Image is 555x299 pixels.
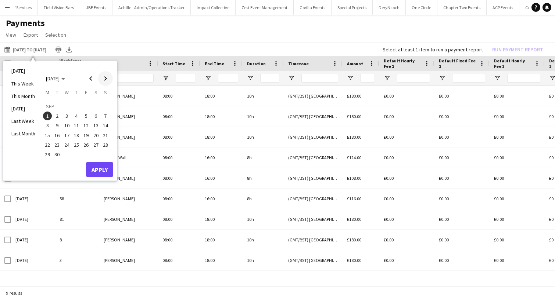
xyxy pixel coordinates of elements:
span: Amount [347,61,363,66]
div: (GMT/BST) [GEOGRAPHIC_DATA] [284,127,343,147]
div: £0.00 [434,168,490,188]
button: 11-09-2025 [72,121,81,130]
input: Timezone Filter Input [301,74,338,83]
span: F [85,89,87,96]
button: Impact Collective [191,0,236,15]
span: £180.00 [347,134,361,140]
button: 14-09-2025 [101,121,110,130]
span: £180.00 [347,216,361,222]
div: 08:00 [158,209,200,229]
button: Zest Event Management [236,0,294,15]
button: 25-09-2025 [72,140,81,150]
button: [DATE] to [DATE] [3,45,48,54]
span: 22 [43,141,52,149]
div: £0.00 [434,106,490,127]
button: Open Filter Menu [288,75,295,81]
span: 2 [53,112,62,120]
span: 21 [101,131,110,140]
div: 8h [243,147,284,168]
span: 10 [62,121,71,130]
span: [PERSON_NAME] [104,237,135,243]
button: 26-09-2025 [81,140,91,150]
span: 27 [92,141,100,149]
span: Default Fixed Fee 1 [439,58,476,69]
div: £0.00 [490,230,545,250]
span: £180.00 [347,237,361,243]
span: 15 [43,131,52,140]
span: 20 [92,131,100,140]
li: Last Week [7,115,40,127]
button: 01-09-2025 [43,111,52,121]
button: Open Filter Menu [205,75,211,81]
button: 10-09-2025 [62,121,72,130]
div: £0.00 [434,230,490,250]
span: 25 [72,141,81,149]
input: Amount Filter Input [360,74,375,83]
div: £0.00 [490,209,545,229]
button: JBE Events [80,0,112,15]
span: £124.00 [347,155,361,160]
input: Default Fixed Fee 1 Filter Input [452,74,485,83]
div: 08:00 [158,106,200,127]
div: £0.00 [490,250,545,270]
div: 18:00 [200,106,243,127]
span: Selection [45,32,66,38]
button: 16-09-2025 [52,131,62,140]
div: 18:00 [200,127,243,147]
span: [PERSON_NAME] [104,114,135,119]
span: 9 [53,121,62,130]
div: 18:00 [200,86,243,106]
span: 30 [53,150,62,159]
li: Last Month [7,127,40,140]
button: Choose month and year [43,72,68,85]
button: 06-09-2025 [91,111,100,121]
span: Default Hourly Fee 1 [384,58,421,69]
button: 17-09-2025 [62,131,72,140]
span: Duration [247,61,266,66]
button: ACP Events [487,0,519,15]
span: 14 [101,121,110,130]
input: End Time Filter Input [218,74,238,83]
button: Chapter Two Events [437,0,487,15]
div: Select at least 1 item to run a payment report [383,46,483,53]
div: (GMT/BST) [GEOGRAPHIC_DATA] [284,230,343,250]
span: 7 [101,112,110,120]
span: £180.00 [347,258,361,263]
span: 11 [72,121,81,130]
button: 21-09-2025 [101,131,110,140]
div: 8h [243,168,284,188]
app-action-btn: Export XLSX [65,45,74,54]
span: 12 [82,121,90,130]
span: Workforce ID [60,58,86,69]
div: 8h [243,189,284,209]
div: £0.00 [379,209,434,229]
div: £0.00 [490,147,545,168]
div: 8 [55,230,99,250]
span: 18 [72,131,81,140]
input: Name Filter Input [117,74,154,83]
span: 26 [82,141,90,149]
div: 10h [243,250,284,270]
li: This Week [7,77,40,90]
button: Open Filter Menu [162,75,169,81]
div: 08:00 [158,250,200,270]
button: Open Filter Menu [347,75,354,81]
span: 19 [82,131,90,140]
span: 6 [92,112,100,120]
span: View [6,32,16,38]
button: 07-09-2025 [101,111,110,121]
button: 29-09-2025 [43,150,52,159]
span: Default Hourly Fee 2 [494,58,531,69]
div: 18:00 [200,209,243,229]
a: View [3,30,19,40]
div: 10h [243,106,284,127]
button: 20-09-2025 [91,131,100,140]
div: £0.00 [379,106,434,127]
span: S [104,89,107,96]
li: [DATE] [7,65,40,77]
button: One Circle [406,0,437,15]
span: S [94,89,97,96]
div: £0.00 [379,230,434,250]
div: [DATE] [11,250,55,270]
button: 28-09-2025 [101,140,110,150]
